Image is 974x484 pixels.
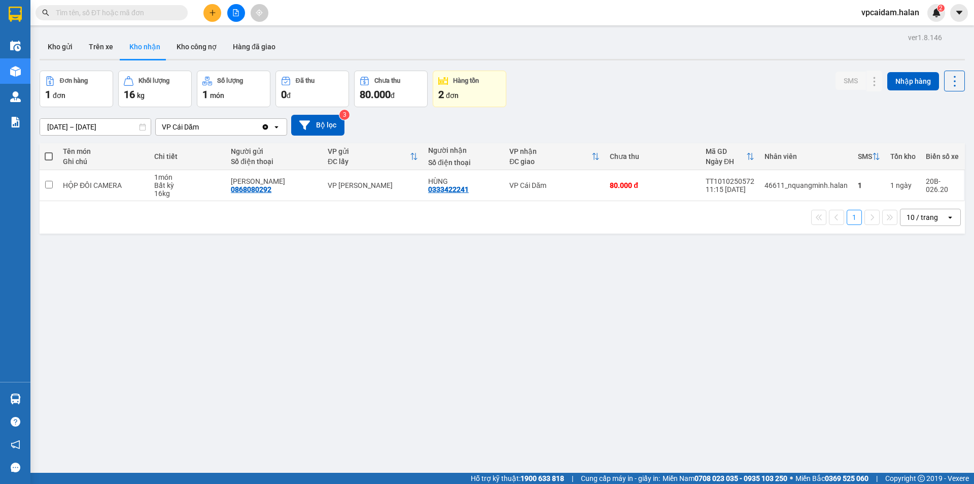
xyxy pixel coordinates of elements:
[281,88,287,101] span: 0
[231,157,318,166] div: Số điện thoại
[256,9,263,16] span: aim
[896,181,912,189] span: ngày
[509,157,592,166] div: ĐC giao
[210,91,224,100] span: món
[11,440,20,449] span: notification
[955,8,964,17] span: caret-down
[45,88,51,101] span: 1
[154,152,221,160] div: Chi tiết
[825,474,868,482] strong: 0369 525 060
[118,71,192,107] button: Khối lượng16kg
[858,181,880,189] div: 1
[890,181,916,189] div: 1
[694,474,787,482] strong: 0708 023 035 - 0935 103 250
[10,66,21,77] img: warehouse-icon
[918,475,925,482] span: copyright
[10,41,21,51] img: warehouse-icon
[124,88,135,101] span: 16
[251,4,268,22] button: aim
[581,473,660,484] span: Cung cấp máy in - giấy in:
[504,143,605,170] th: Toggle SortBy
[168,35,225,59] button: Kho công nợ
[121,35,168,59] button: Kho nhận
[162,122,199,132] div: VP Cái Dăm
[701,143,759,170] th: Toggle SortBy
[853,6,927,19] span: vpcaidam.halan
[296,77,315,84] div: Đã thu
[328,181,418,189] div: VP [PERSON_NAME]
[63,157,144,166] div: Ghi chú
[663,473,787,484] span: Miền Nam
[853,143,885,170] th: Toggle SortBy
[428,146,499,154] div: Người nhận
[706,185,754,193] div: 11:15 [DATE]
[63,181,144,189] div: HỘP ĐÔI CAMERA
[287,91,291,100] span: đ
[339,110,350,120] sup: 3
[887,72,939,90] button: Nhập hàng
[610,181,695,189] div: 80.000 đ
[217,77,243,84] div: Số lượng
[10,394,21,404] img: warehouse-icon
[847,210,862,225] button: 1
[261,123,269,131] svg: Clear value
[203,4,221,22] button: plus
[272,123,281,131] svg: open
[197,71,270,107] button: Số lượng1món
[60,77,88,84] div: Đơn hàng
[138,77,169,84] div: Khối lượng
[209,9,216,16] span: plus
[908,32,942,43] div: ver 1.8.146
[323,143,423,170] th: Toggle SortBy
[946,213,954,221] svg: open
[11,417,20,427] span: question-circle
[11,463,20,472] span: message
[275,71,349,107] button: Đã thu0đ
[446,91,459,100] span: đơn
[438,88,444,101] span: 2
[53,91,65,100] span: đơn
[225,35,284,59] button: Hàng đã giao
[40,35,81,59] button: Kho gửi
[907,212,938,222] div: 10 / trang
[428,185,469,193] div: 0333422241
[40,71,113,107] button: Đơn hàng1đơn
[932,8,941,17] img: icon-new-feature
[950,4,968,22] button: caret-down
[154,189,221,198] div: 16 kg
[231,177,318,185] div: HẢI ĐĂNG
[137,91,145,100] span: kg
[227,4,245,22] button: file-add
[858,152,872,160] div: SMS
[764,181,848,189] div: 46611_nquangminh.halan
[937,5,945,12] sup: 2
[10,91,21,102] img: warehouse-icon
[926,152,959,160] div: Biển số xe
[231,185,271,193] div: 0868080292
[360,88,391,101] span: 80.000
[836,72,866,90] button: SMS
[520,474,564,482] strong: 1900 633 818
[433,71,506,107] button: Hàng tồn2đơn
[509,147,592,155] div: VP nhận
[42,9,49,16] span: search
[610,152,695,160] div: Chưa thu
[374,77,400,84] div: Chưa thu
[471,473,564,484] span: Hỗ trợ kỹ thuật:
[291,115,344,136] button: Bộ lọc
[154,181,221,189] div: Bất kỳ
[202,88,208,101] span: 1
[10,117,21,127] img: solution-icon
[706,157,746,166] div: Ngày ĐH
[790,476,793,480] span: ⚪️
[428,177,499,185] div: HÙNG
[354,71,428,107] button: Chưa thu80.000đ
[706,177,754,185] div: TT1010250572
[232,9,239,16] span: file-add
[890,152,916,160] div: Tồn kho
[81,35,121,59] button: Trên xe
[154,173,221,181] div: 1 món
[795,473,868,484] span: Miền Bắc
[926,177,959,193] div: 20B-026.20
[200,122,201,132] input: Selected VP Cái Dăm.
